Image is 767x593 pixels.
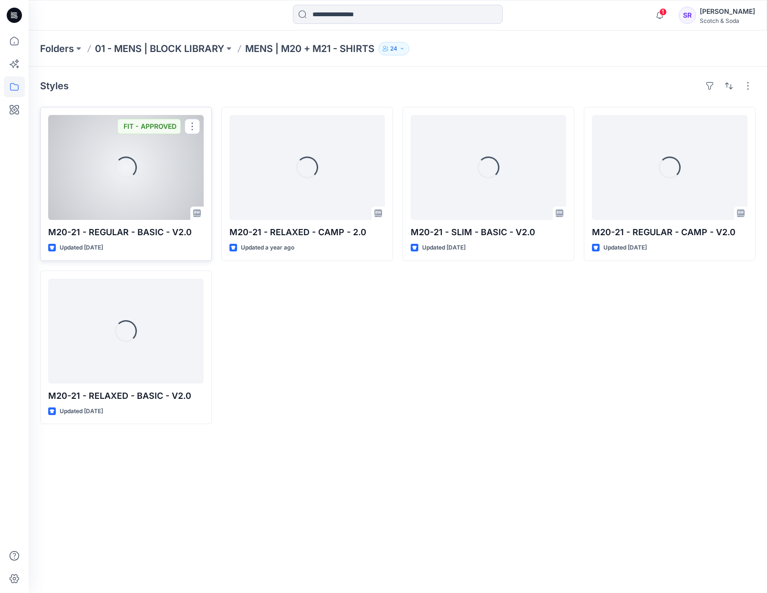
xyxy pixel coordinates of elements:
[48,389,204,403] p: M20-21 - RELAXED - BASIC - V2.0
[411,226,566,239] p: M20-21 - SLIM - BASIC - V2.0
[603,243,647,253] p: Updated [DATE]
[95,42,224,55] a: 01 - MENS | BLOCK LIBRARY
[378,42,409,55] button: 24
[40,42,74,55] a: Folders
[679,7,696,24] div: SR
[700,6,755,17] div: [PERSON_NAME]
[390,43,397,54] p: 24
[60,243,103,253] p: Updated [DATE]
[40,80,69,92] h4: Styles
[592,226,747,239] p: M20-21 - REGULAR - CAMP - V2.0
[700,17,755,24] div: Scotch & Soda
[241,243,294,253] p: Updated a year ago
[60,406,103,416] p: Updated [DATE]
[422,243,466,253] p: Updated [DATE]
[245,42,374,55] p: MENS | M20 + M21 - SHIRTS
[229,226,385,239] p: M20-21 - RELAXED - CAMP - 2.0
[659,8,667,16] span: 1
[48,226,204,239] p: M20-21 - REGULAR - BASIC - V2.0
